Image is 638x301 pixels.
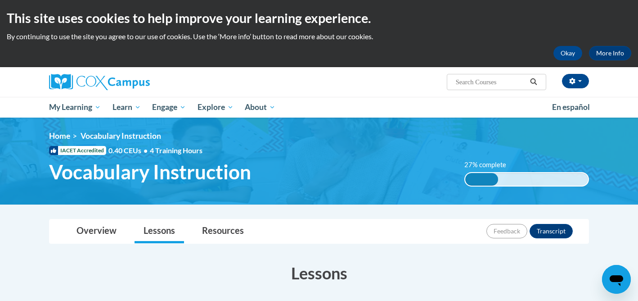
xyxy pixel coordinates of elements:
span: Vocabulary Instruction [81,131,161,141]
span: Vocabulary Instruction [49,160,251,184]
span: Engage [152,102,186,113]
button: Transcript [530,224,573,238]
a: Resources [193,219,253,243]
iframe: Button to launch messaging window [602,265,631,294]
label: 27% complete [464,160,516,170]
span: 0.40 CEUs [108,146,150,155]
span: 4 Training Hours [150,146,202,155]
h3: Lessons [49,262,589,284]
a: Cox Campus [49,74,220,90]
a: Lessons [135,219,184,243]
a: Home [49,131,70,141]
span: En español [552,102,590,112]
span: Explore [198,102,234,113]
a: Explore [192,97,239,118]
h2: This site uses cookies to help improve your learning experience. [7,9,631,27]
p: By continuing to use the site you agree to our use of cookies. Use the ‘More info’ button to read... [7,32,631,41]
a: En español [546,98,596,117]
span: • [144,146,148,155]
button: Search [527,77,540,87]
span: About [245,102,275,113]
img: Cox Campus [49,74,150,90]
span: My Learning [49,102,101,113]
a: My Learning [43,97,107,118]
div: Main menu [36,97,602,118]
a: Overview [67,219,126,243]
a: More Info [589,46,631,60]
a: Engage [146,97,192,118]
input: Search Courses [455,77,527,87]
span: Learn [112,102,141,113]
button: Account Settings [562,74,589,88]
button: Feedback [486,224,527,238]
button: Okay [553,46,582,60]
span: IACET Accredited [49,146,106,155]
a: About [239,97,282,118]
a: Learn [107,97,147,118]
div: 27% complete [465,173,499,186]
